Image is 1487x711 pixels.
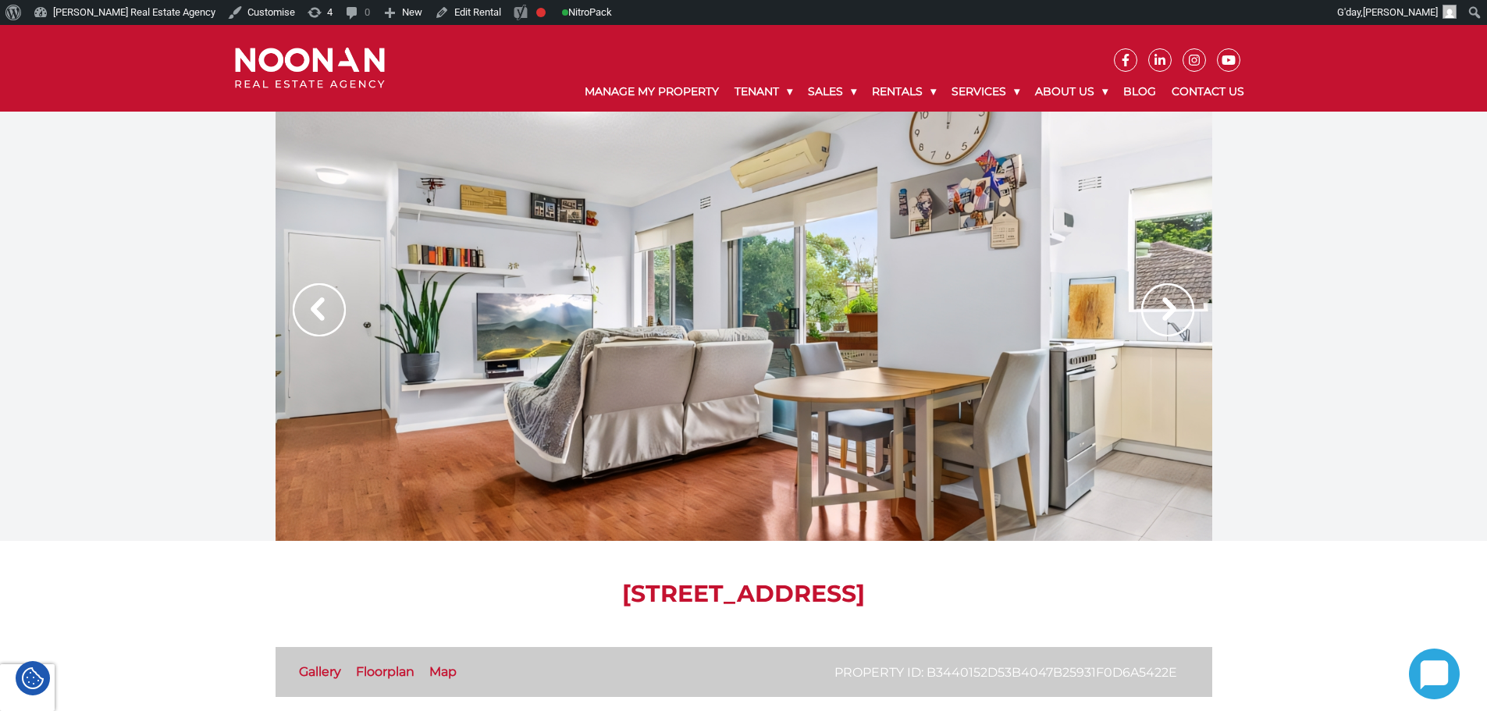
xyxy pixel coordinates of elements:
[1164,72,1252,112] a: Contact Us
[1027,72,1115,112] a: About Us
[235,48,385,89] img: Noonan Real Estate Agency
[834,663,1177,682] p: Property ID: b3440152d53b4047b25931f0d6a5422e
[800,72,864,112] a: Sales
[1115,72,1164,112] a: Blog
[299,664,341,679] a: Gallery
[16,661,50,695] div: Cookie Settings
[944,72,1027,112] a: Services
[293,283,346,336] img: Arrow slider
[429,664,457,679] a: Map
[1363,6,1438,18] span: [PERSON_NAME]
[727,72,800,112] a: Tenant
[356,664,414,679] a: Floorplan
[536,8,546,17] div: Focus keyphrase not set
[577,72,727,112] a: Manage My Property
[276,580,1212,608] h1: [STREET_ADDRESS]
[864,72,944,112] a: Rentals
[1141,283,1194,336] img: Arrow slider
